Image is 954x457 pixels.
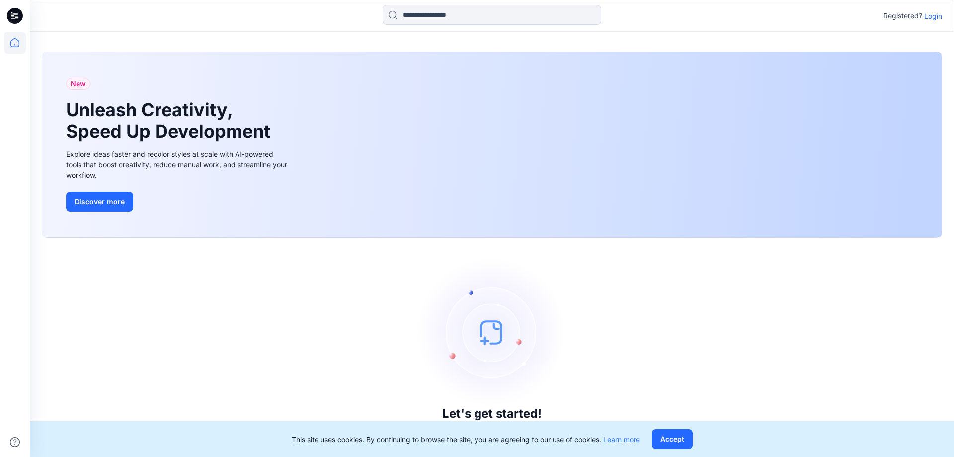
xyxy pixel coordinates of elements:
button: Accept [652,429,693,449]
p: This site uses cookies. By continuing to browse the site, you are agreeing to our use of cookies. [292,434,640,445]
p: Registered? [883,10,922,22]
img: empty-state-image.svg [417,258,566,407]
a: Discover more [66,192,290,212]
h3: Let's get started! [442,407,542,421]
div: Explore ideas faster and recolor styles at scale with AI-powered tools that boost creativity, red... [66,149,290,180]
span: New [71,78,86,90]
h1: Unleash Creativity, Speed Up Development [66,99,275,142]
a: Learn more [603,435,640,444]
p: Login [924,11,942,21]
button: Discover more [66,192,133,212]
